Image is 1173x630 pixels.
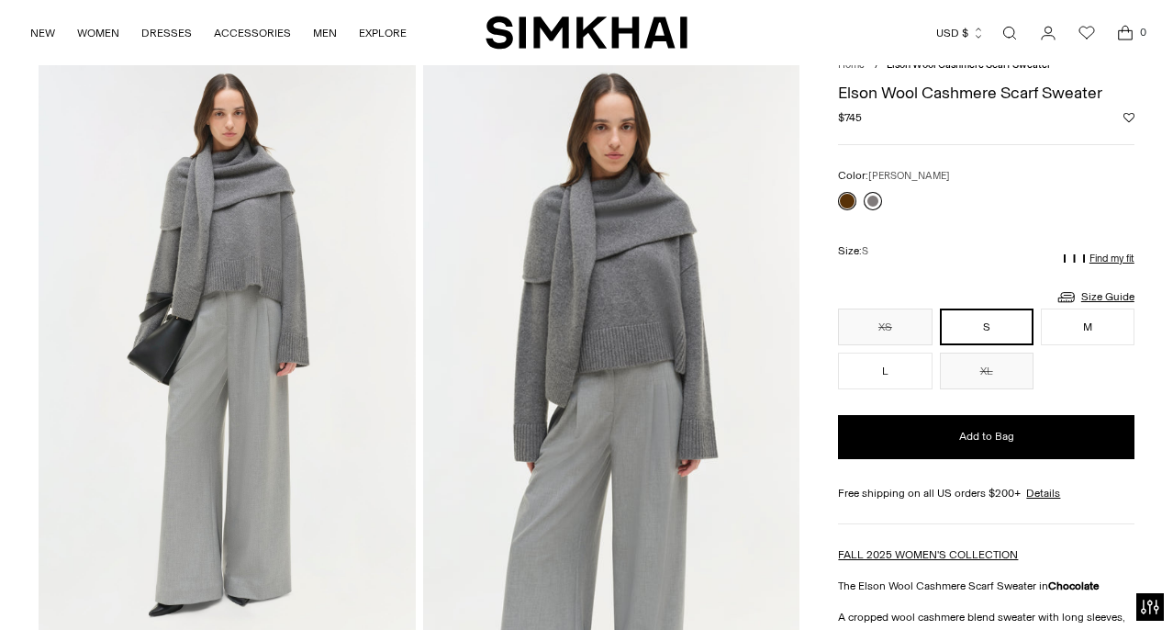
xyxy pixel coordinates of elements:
p: The Elson Wool Cashmere Scarf Sweater in [838,578,1134,594]
button: Add to Bag [838,415,1134,459]
button: USD $ [936,13,985,53]
label: Color: [838,167,950,185]
span: S [862,245,868,257]
button: M [1041,309,1134,345]
h1: Elson Wool Cashmere Scarf Sweater [838,84,1134,101]
button: Add to Wishlist [1123,112,1134,123]
button: L [838,353,932,389]
a: EXPLORE [359,13,407,53]
a: Size Guide [1056,286,1134,309]
nav: breadcrumbs [838,58,1134,73]
a: WOMEN [77,13,119,53]
a: Wishlist [1068,15,1105,51]
a: ACCESSORIES [214,13,291,53]
a: FALL 2025 WOMEN'S COLLECTION [838,548,1018,561]
button: XL [940,353,1033,389]
a: SIMKHAI [486,15,687,51]
div: Free shipping on all US orders $200+ [838,485,1134,501]
a: Details [1026,485,1060,501]
a: NEW [30,13,55,53]
a: Open search modal [991,15,1028,51]
strong: Chocolate [1048,579,1100,592]
button: S [940,309,1033,345]
label: Size: [838,242,868,260]
a: Go to the account page [1030,15,1067,51]
button: XS [838,309,932,345]
span: Add to Bag [959,429,1014,444]
span: 0 [1134,24,1151,40]
a: Open cart modal [1107,15,1144,51]
a: DRESSES [141,13,192,53]
span: [PERSON_NAME] [868,170,950,182]
div: / [875,58,879,73]
iframe: Sign Up via Text for Offers [15,560,184,615]
span: $745 [838,109,862,126]
a: MEN [313,13,337,53]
